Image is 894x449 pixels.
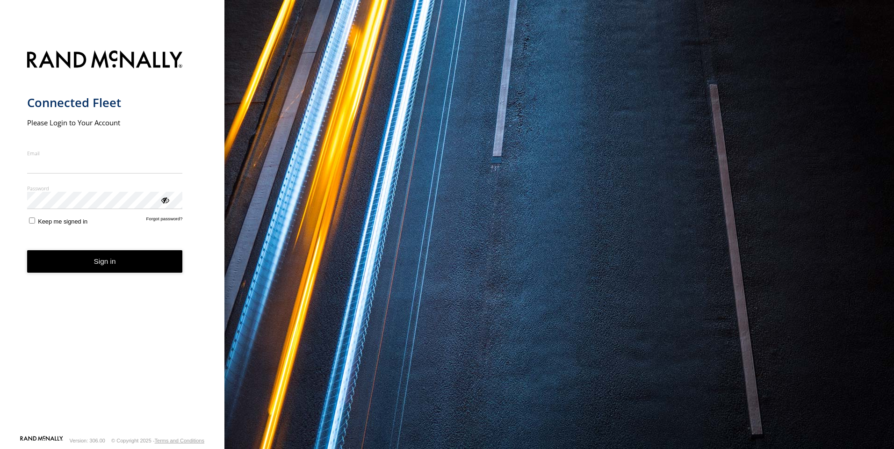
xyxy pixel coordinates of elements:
[27,185,183,192] label: Password
[111,438,204,443] div: © Copyright 2025 -
[146,216,183,225] a: Forgot password?
[29,217,35,224] input: Keep me signed in
[27,118,183,127] h2: Please Login to Your Account
[155,438,204,443] a: Terms and Conditions
[27,49,183,72] img: Rand McNally
[70,438,105,443] div: Version: 306.00
[27,45,198,435] form: main
[27,95,183,110] h1: Connected Fleet
[38,218,87,225] span: Keep me signed in
[20,436,63,445] a: Visit our Website
[27,250,183,273] button: Sign in
[160,195,169,204] div: ViewPassword
[27,150,183,157] label: Email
